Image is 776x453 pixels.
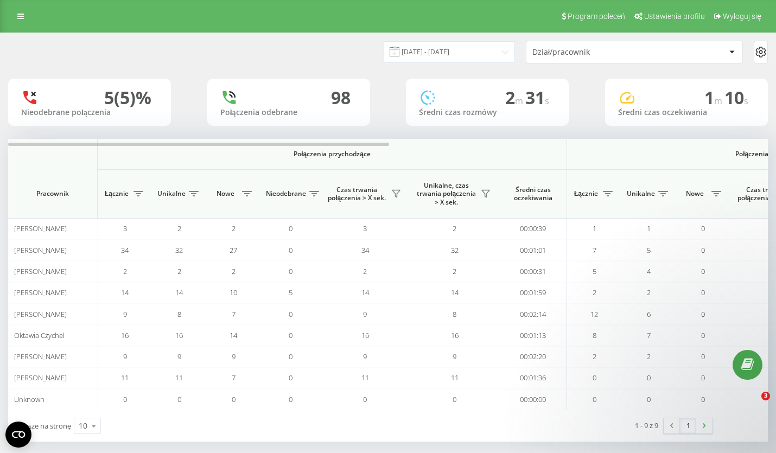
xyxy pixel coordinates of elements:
span: 8 [453,309,456,319]
div: 1 - 9 z 9 [635,420,658,431]
td: 00:01:13 [499,325,567,346]
span: 14 [175,288,183,297]
span: 9 [363,352,367,361]
td: 00:00:00 [499,389,567,410]
span: 1 [704,86,724,109]
span: Połączenia przychodzące [126,150,538,158]
span: 2 [177,224,181,233]
span: 2 [177,266,181,276]
span: Unikalne, czas trwania połączenia > X sek. [415,181,478,207]
span: [PERSON_NAME] [14,288,67,297]
span: 0 [289,394,292,404]
span: [PERSON_NAME] [14,309,67,319]
span: 16 [175,330,183,340]
span: 0 [289,352,292,361]
span: 0 [701,224,705,233]
span: 3 [123,224,127,233]
span: 11 [175,373,183,382]
span: 2 [505,86,525,109]
span: Nieodebrane [266,189,306,198]
span: Ustawienia profilu [644,12,705,21]
div: Średni czas rozmówy [419,108,556,117]
div: Połączenia odebrane [220,108,357,117]
div: Nieodebrane połączenia [21,108,158,117]
span: 7 [232,309,236,319]
span: 32 [175,245,183,255]
span: 9 [363,309,367,319]
span: 7 [232,373,236,382]
span: 16 [451,330,459,340]
div: Dział/pracownik [532,48,662,57]
span: Unknown [14,394,44,404]
td: 00:02:20 [499,346,567,367]
span: 2 [232,224,236,233]
span: s [744,95,748,107]
span: 0 [701,245,705,255]
span: 0 [701,288,705,297]
span: 0 [701,309,705,319]
span: 12 [590,309,598,319]
span: 31 [525,86,549,109]
span: 2 [123,266,127,276]
span: 34 [121,245,129,255]
span: Wyloguj się [723,12,761,21]
span: 16 [121,330,129,340]
span: Unikalne [627,189,655,198]
td: 00:01:36 [499,367,567,388]
span: Średni czas oczekiwania [507,186,558,202]
span: 14 [361,288,369,297]
span: Pracownik [17,189,88,198]
span: 1 [593,224,596,233]
span: 0 [289,224,292,233]
span: 9 [123,309,127,319]
span: 5 [289,288,292,297]
span: Oktawia Czychel [14,330,65,340]
span: 6 [647,309,651,319]
span: 2 [453,224,456,233]
span: 0 [289,330,292,340]
span: 11 [361,373,369,382]
span: [PERSON_NAME] [14,266,67,276]
span: 3 [761,392,770,400]
div: 10 [79,420,87,431]
span: 2 [593,288,596,297]
span: 2 [453,266,456,276]
span: 9 [177,352,181,361]
span: 2 [363,266,367,276]
span: Wiersze na stronę [14,421,71,431]
span: 9 [453,352,456,361]
span: Nowe [212,189,239,198]
span: [PERSON_NAME] [14,245,67,255]
div: 98 [331,87,351,108]
span: 11 [121,373,129,382]
button: Open CMP widget [5,422,31,448]
td: 00:00:39 [499,218,567,239]
span: 10 [724,86,748,109]
span: 34 [361,245,369,255]
span: 14 [121,288,129,297]
td: 00:00:31 [499,261,567,282]
td: 00:02:14 [499,303,567,324]
span: 0 [177,394,181,404]
span: 32 [451,245,459,255]
div: 5 (5)% [104,87,151,108]
span: 14 [451,288,459,297]
span: Program poleceń [568,12,625,21]
span: Łącznie [103,189,130,198]
span: 2 [232,266,236,276]
iframe: Intercom live chat [739,392,765,418]
span: 0 [363,394,367,404]
span: 7 [593,245,596,255]
span: [PERSON_NAME] [14,224,67,233]
span: 11 [451,373,459,382]
span: 27 [230,245,237,255]
span: s [545,95,549,107]
span: 0 [289,266,292,276]
span: 0 [289,309,292,319]
span: m [515,95,525,107]
span: Nowe [681,189,708,198]
td: 00:01:01 [499,239,567,260]
td: 00:01:59 [499,282,567,303]
div: Średni czas oczekiwania [618,108,755,117]
span: 0 [289,373,292,382]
